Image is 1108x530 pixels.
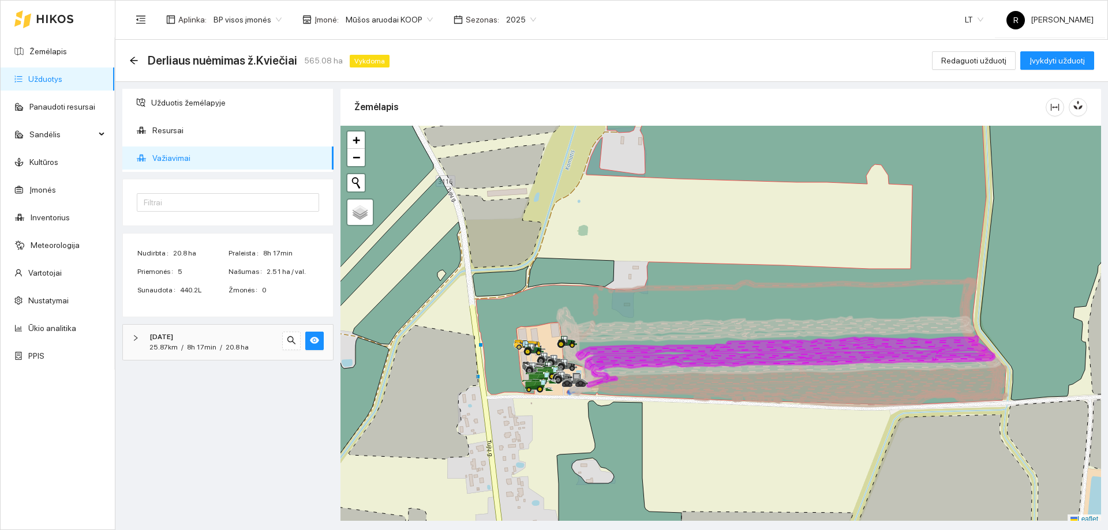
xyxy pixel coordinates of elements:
span: eye [310,336,319,347]
button: Redaguoti užduotį [932,51,1016,70]
a: Vartotojai [28,268,62,277]
span: right [132,334,139,341]
div: Žemėlapis [354,91,1046,123]
button: Initiate a new search [347,174,365,191]
span: Sezonas : [466,13,499,26]
span: + [353,133,360,147]
span: Redaguoti užduotį [941,54,1006,67]
span: Žmonės [229,285,262,296]
span: 25.87km [149,343,178,351]
span: 2025 [506,11,536,28]
a: Zoom in [347,131,365,149]
span: 20.8 ha [226,343,249,351]
span: shop [302,15,312,24]
button: menu-fold [129,8,152,31]
span: / [181,343,184,351]
span: 8h 17min [187,343,216,351]
span: 565.08 ha [304,54,343,67]
span: Įmonė : [315,13,339,26]
strong: [DATE] [149,333,173,341]
a: Zoom out [347,149,365,166]
span: arrow-left [129,56,138,65]
button: search [282,332,301,350]
span: 5 [178,266,227,277]
span: 20.8 ha [173,248,227,259]
span: 440.2L [180,285,227,296]
a: Meteorologija [31,240,80,250]
span: Vykdoma [350,55,390,67]
span: 0 [262,285,319,296]
a: Nustatymai [28,296,69,305]
span: Važiavimai [152,146,324,170]
span: R [1013,11,1019,29]
span: Resursai [152,119,324,142]
a: Panaudoti resursai [29,102,95,111]
span: Našumas [229,266,267,277]
button: column-width [1046,98,1064,116]
a: Įmonės [29,185,56,194]
a: Redaguoti užduotį [932,56,1016,65]
span: Nudirbta [137,248,173,259]
span: Aplinka : [178,13,207,26]
span: Priemonės [137,266,178,277]
span: LT [965,11,983,28]
span: Praleista [229,248,263,259]
button: Įvykdyti užduotį [1020,51,1094,70]
span: calendar [454,15,463,24]
span: menu-fold [136,14,146,25]
a: Ūkio analitika [28,324,76,333]
a: Layers [347,200,373,225]
span: Mūšos aruodai KOOP [346,11,433,28]
span: Įvykdyti užduotį [1030,54,1085,67]
a: Leaflet [1070,515,1098,523]
a: PPIS [28,351,44,360]
span: Derliaus nuėmimas ž.Kviečiai [148,51,297,70]
button: eye [305,332,324,350]
span: 8h 17min [263,248,319,259]
span: Sandėlis [29,123,95,146]
span: [PERSON_NAME] [1006,15,1094,24]
span: BP visos įmonės [214,11,282,28]
span: search [287,336,296,347]
span: / [220,343,222,351]
span: Sunaudota [137,285,180,296]
div: Atgal [129,56,138,66]
div: [DATE]25.87km/8h 17min/20.8 hasearcheye [123,325,333,360]
a: Kultūros [29,157,58,167]
a: Inventorius [31,213,70,222]
span: column-width [1046,103,1064,112]
span: Užduotis žemėlapyje [151,91,324,114]
a: Užduotys [28,74,62,84]
span: layout [166,15,175,24]
a: Žemėlapis [29,47,67,56]
span: 2.51 ha / val. [267,266,319,277]
span: − [353,150,360,164]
